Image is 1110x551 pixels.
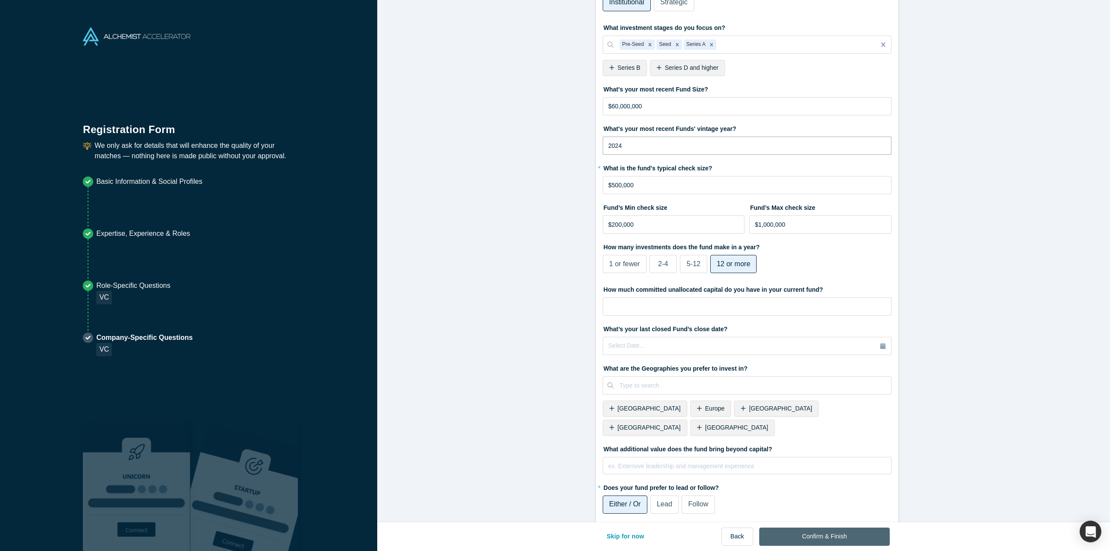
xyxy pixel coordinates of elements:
button: Confirm & Finish [759,528,890,546]
p: Expertise, Experience & Roles [96,228,190,239]
div: Seed [656,39,673,50]
input: $ [749,215,891,234]
span: [GEOGRAPHIC_DATA] [705,424,768,431]
div: Remove Seed [673,39,682,50]
span: Series D and higher [665,64,718,71]
div: rdw-editor [609,460,886,477]
label: What is the fund's typical check size? [603,161,891,173]
label: What additional value does the fund bring beyond capital? [603,442,891,454]
span: [GEOGRAPHIC_DATA] [749,405,812,412]
div: Series D and higher [650,60,725,76]
label: How many investments does the fund make in a year? [603,240,891,252]
span: [GEOGRAPHIC_DATA] [617,424,681,431]
div: VC [96,343,112,356]
span: Europe [705,405,725,412]
img: Prism AI [190,423,298,551]
button: Back [721,528,753,546]
div: Europe [690,401,731,417]
img: Robust Technologies [83,423,190,551]
h1: Registration Form [83,113,294,137]
input: $ [603,97,891,115]
span: Lead [657,500,673,508]
div: [GEOGRAPHIC_DATA] [690,420,775,436]
label: What investment stages do you focus on? [603,20,891,33]
p: Basic Information & Social Profiles [96,176,202,187]
span: 1 or fewer [609,260,640,267]
p: We only ask for details that will enhance the quality of your matches — nothing here is made publ... [95,140,294,161]
label: What's your most recent Fund Size? [603,82,891,94]
div: Pre-Seed [620,39,645,50]
div: rdw-wrapper [603,457,891,474]
div: Series A [684,39,707,50]
div: [GEOGRAPHIC_DATA] [734,401,819,417]
input: $ [603,176,891,194]
div: Series B [603,60,647,76]
label: Fund’s Max check size [749,200,891,212]
div: Remove Series A [707,39,716,50]
span: Follow [688,500,708,508]
label: How much committed unallocated capital do you have in your current fund? [603,282,891,294]
button: Select Date... [603,337,891,355]
input: $ [603,215,745,234]
input: YYYY [603,137,891,155]
p: Company-Specific Questions [96,333,193,343]
span: 5-12 [686,260,700,267]
span: Either / Or [609,500,641,508]
div: [GEOGRAPHIC_DATA] [603,420,687,436]
span: Select Date... [608,342,645,349]
label: What’s your last closed Fund’s close date? [603,322,891,334]
span: [GEOGRAPHIC_DATA] [617,405,681,412]
button: Skip for now [597,528,653,546]
label: What are the Geographies you prefer to invest in? [603,361,891,373]
img: Alchemist Accelerator Logo [83,27,190,46]
span: 2-4 [658,260,668,267]
label: What's your most recent Funds' vintage year? [603,121,891,134]
label: Does your fund prefer to lead or follow? [603,480,891,492]
label: Fund’s Min check size [603,200,745,212]
div: [GEOGRAPHIC_DATA] [603,401,687,417]
span: Series B [617,64,640,71]
span: 12 or more [717,260,750,267]
div: Remove Pre-Seed [645,39,655,50]
div: VC [96,291,112,304]
p: Role-Specific Questions [96,280,170,291]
